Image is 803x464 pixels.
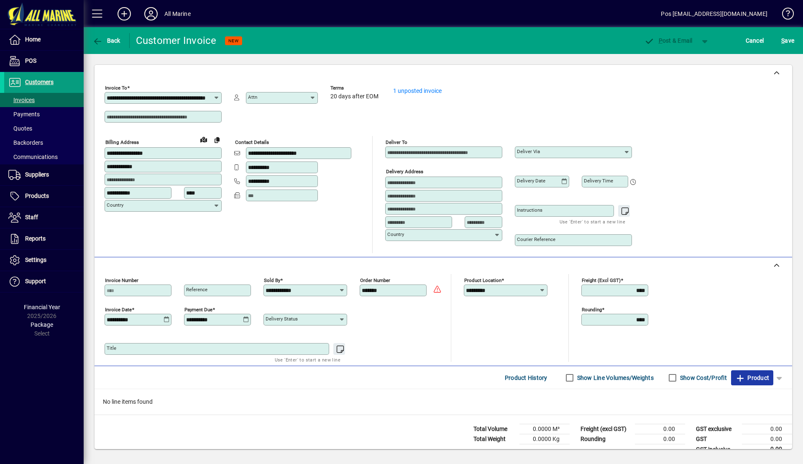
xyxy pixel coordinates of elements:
[25,57,36,64] span: POS
[25,256,46,263] span: Settings
[197,133,210,146] a: View on map
[4,121,84,136] a: Quotes
[4,51,84,72] a: POS
[575,374,654,382] label: Show Line Volumes/Weights
[228,38,239,44] span: NEW
[501,370,551,385] button: Product History
[136,34,217,47] div: Customer Invoice
[661,7,767,21] div: Pos [EMAIL_ADDRESS][DOMAIN_NAME]
[25,278,46,285] span: Support
[517,236,555,242] mat-label: Courier Reference
[584,178,613,184] mat-label: Delivery time
[111,6,138,21] button: Add
[31,321,53,328] span: Package
[25,79,54,85] span: Customers
[248,94,257,100] mat-label: Attn
[25,235,46,242] span: Reports
[330,93,378,100] span: 20 days after EOM
[8,139,43,146] span: Backorders
[464,277,501,283] mat-label: Product location
[25,214,38,220] span: Staff
[105,277,138,283] mat-label: Invoice number
[776,2,793,29] a: Knowledge Base
[517,149,540,154] mat-label: Deliver via
[744,33,766,48] button: Cancel
[517,207,542,213] mat-label: Instructions
[330,85,381,91] span: Terms
[779,33,796,48] button: Save
[731,370,773,385] button: Product
[560,217,625,226] mat-hint: Use 'Enter' to start a new line
[387,231,404,237] mat-label: Country
[84,33,130,48] app-page-header-button: Back
[692,444,742,455] td: GST inclusive
[742,444,792,455] td: 0.00
[692,434,742,444] td: GST
[692,424,742,434] td: GST exclusive
[4,250,84,271] a: Settings
[107,345,116,351] mat-label: Title
[735,371,769,385] span: Product
[107,202,123,208] mat-label: Country
[4,150,84,164] a: Communications
[519,424,570,434] td: 0.0000 M³
[8,125,32,132] span: Quotes
[4,207,84,228] a: Staff
[90,33,123,48] button: Back
[4,228,84,249] a: Reports
[635,424,685,434] td: 0.00
[576,434,635,444] td: Rounding
[92,37,120,44] span: Back
[4,271,84,292] a: Support
[469,424,519,434] td: Total Volume
[635,434,685,444] td: 0.00
[105,307,132,313] mat-label: Invoice date
[105,85,127,91] mat-label: Invoice To
[517,178,545,184] mat-label: Delivery date
[519,434,570,444] td: 0.0000 Kg
[576,424,635,434] td: Freight (excl GST)
[640,33,697,48] button: Post & Email
[25,171,49,178] span: Suppliers
[164,7,191,21] div: All Marine
[4,164,84,185] a: Suppliers
[742,434,792,444] td: 0.00
[659,37,662,44] span: P
[184,307,212,313] mat-label: Payment due
[505,371,547,385] span: Product History
[781,37,785,44] span: S
[186,287,207,292] mat-label: Reference
[678,374,727,382] label: Show Cost/Profit
[4,186,84,207] a: Products
[8,97,35,103] span: Invoices
[360,277,390,283] mat-label: Order number
[4,93,84,107] a: Invoices
[469,434,519,444] td: Total Weight
[266,316,298,322] mat-label: Delivery status
[781,34,794,47] span: ave
[264,277,280,283] mat-label: Sold by
[4,29,84,50] a: Home
[24,304,60,310] span: Financial Year
[210,133,224,146] button: Copy to Delivery address
[582,277,621,283] mat-label: Freight (excl GST)
[275,355,340,364] mat-hint: Use 'Enter' to start a new line
[95,389,792,415] div: No line items found
[742,424,792,434] td: 0.00
[25,192,49,199] span: Products
[8,111,40,118] span: Payments
[393,87,442,94] a: 1 unposted invoice
[25,36,41,43] span: Home
[582,307,602,313] mat-label: Rounding
[138,6,164,21] button: Profile
[746,34,764,47] span: Cancel
[4,136,84,150] a: Backorders
[644,37,693,44] span: ost & Email
[8,154,58,160] span: Communications
[4,107,84,121] a: Payments
[386,139,407,145] mat-label: Deliver To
